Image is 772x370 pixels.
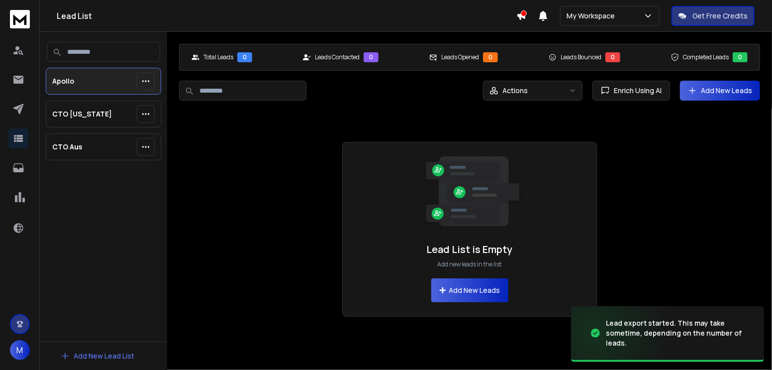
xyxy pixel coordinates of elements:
[203,53,233,61] p: Total Leads
[441,53,479,61] p: Leads Opened
[10,340,30,360] button: M
[571,304,671,363] img: image
[483,52,498,62] div: 0
[692,11,748,21] p: Get Free Credits
[52,109,112,119] p: CTO [US_STATE]
[52,142,82,152] p: CTO Aus
[688,86,752,96] a: Add New Leads
[502,86,528,96] p: Actions
[733,52,748,62] div: 0
[53,346,142,366] button: Add New Lead List
[10,10,30,28] img: logo
[561,53,601,61] p: Leads Bounced
[315,53,360,61] p: Leads Contacted
[364,52,379,62] div: 0
[427,243,513,256] h1: Lead List is Empty
[57,10,516,22] h1: Lead List
[438,260,502,268] p: Add new leads in the list
[592,81,670,101] button: Enrich Using AI
[52,76,74,86] p: Apollo
[672,6,755,26] button: Get Free Credits
[567,11,619,21] p: My Workspace
[680,81,760,101] button: Add New Leads
[605,52,620,62] div: 0
[683,53,729,61] p: Completed Leads
[237,52,252,62] div: 0
[606,318,752,348] div: Lead export started. This may take sometime, depending on the number of leads.
[431,278,508,302] button: Add New Leads
[610,86,662,96] span: Enrich Using AI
